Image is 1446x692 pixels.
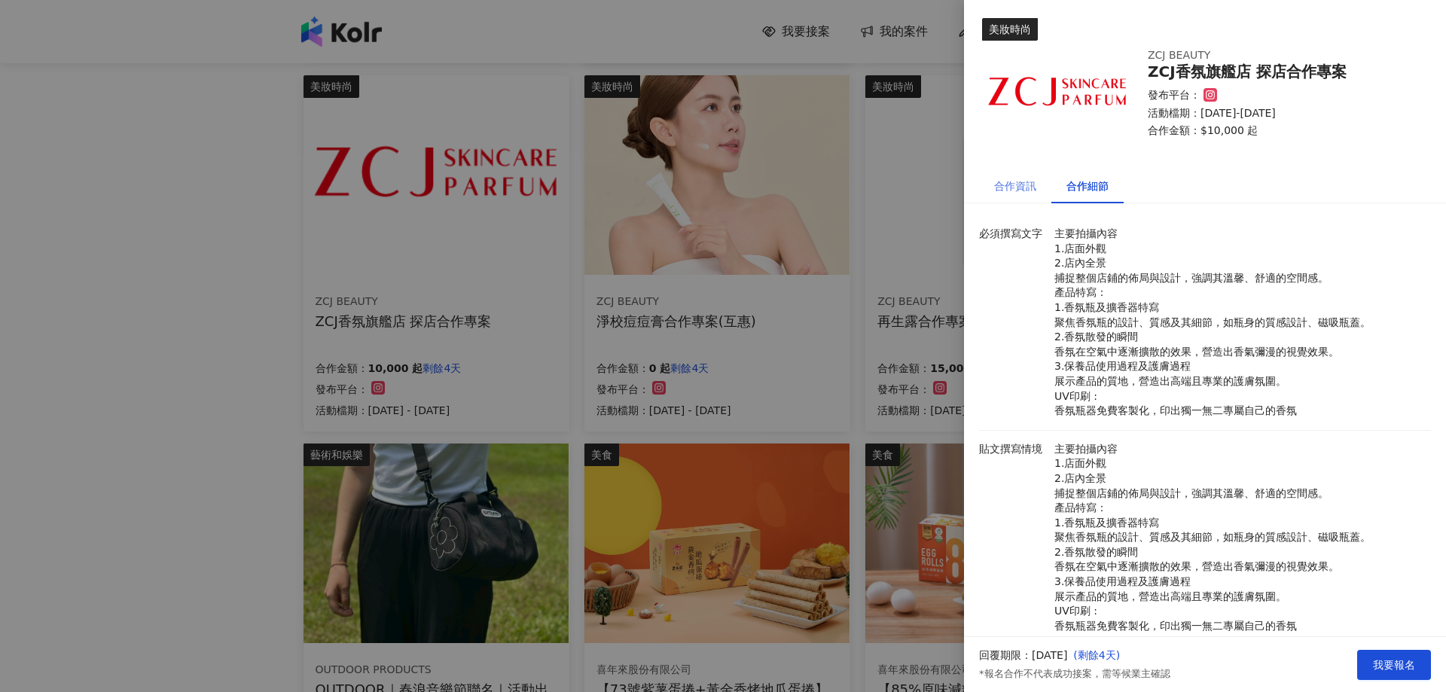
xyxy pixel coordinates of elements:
p: 貼文撰寫情境 [979,442,1047,457]
p: 主要拍攝內容 1.店面外觀 2.店內全景 捕捉整個店鋪的佈局與設計，強調其溫馨、舒適的空間感。 產品特寫： 1.香氛瓶及擴香器特寫 聚焦香氛瓶的設計、質感及其細節，如瓶身的質感設計、磁吸瓶蓋。 ... [1054,442,1423,634]
p: 主要拍攝內容 1.店面外觀 2.店內全景 捕捉整個店鋪的佈局與設計，強調其溫馨、舒適的空間感。 產品特寫： 1.香氛瓶及擴香器特寫 聚焦香氛瓶的設計、質感及其細節，如瓶身的質感設計、磁吸瓶蓋。 ... [1054,227,1423,419]
p: ( 剩餘4天 ) [1073,648,1170,663]
p: 活動檔期：[DATE]-[DATE] [1148,106,1413,121]
img: ZCJ香氛旗艦店 探店 [982,18,1133,169]
div: 合作細節 [1066,178,1109,194]
div: ZCJ香氛旗艦店 探店合作專案 [1148,63,1413,81]
button: 我要報名 [1357,650,1431,680]
div: ZCJ BEAUTY [1148,48,1389,63]
p: 回覆期限：[DATE] [979,648,1067,663]
div: 合作資訊 [994,178,1036,194]
p: *報名合作不代表成功接案，需等候業主確認 [979,667,1170,681]
span: 我要報名 [1373,659,1415,671]
p: 合作金額： $10,000 起 [1148,123,1413,139]
p: 必須撰寫文字 [979,227,1047,242]
div: 美妝時尚 [982,18,1038,41]
p: 發布平台： [1148,88,1200,103]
